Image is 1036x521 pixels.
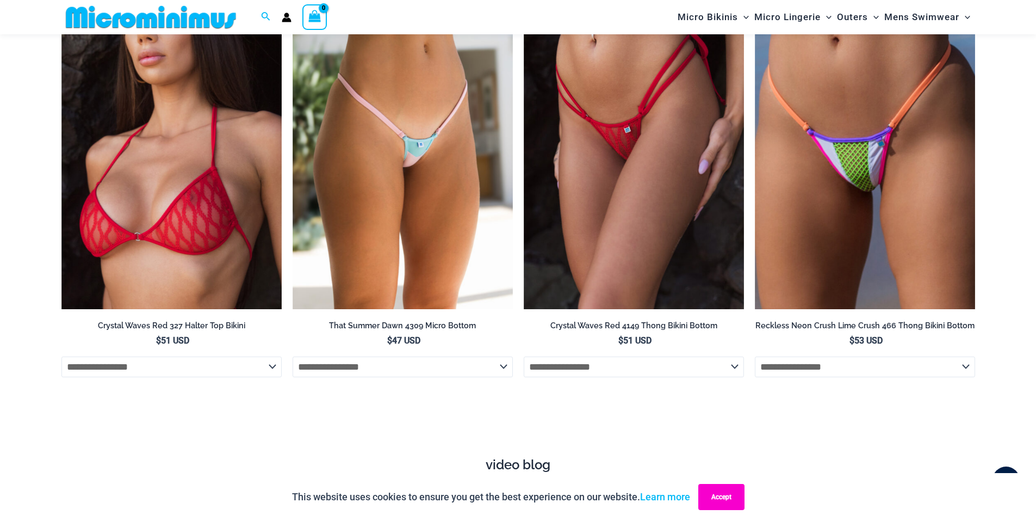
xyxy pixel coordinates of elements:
a: Micro BikinisMenu ToggleMenu Toggle [675,3,752,31]
span: Menu Toggle [738,3,749,31]
h4: video blog [70,457,967,473]
bdi: 53 USD [849,335,883,346]
a: Crystal Waves Red 4149 Thong Bikini Bottom [524,321,744,335]
span: $ [387,335,392,346]
span: Menu Toggle [821,3,832,31]
bdi: 51 USD [156,335,189,346]
span: $ [618,335,623,346]
bdi: 51 USD [618,335,652,346]
a: Search icon link [261,10,271,24]
span: Outers [837,3,868,31]
p: This website uses cookies to ensure you get the best experience on our website. [292,489,690,505]
h2: Crystal Waves Red 327 Halter Top Bikini [61,321,282,331]
a: OutersMenu ToggleMenu Toggle [834,3,882,31]
h2: Crystal Waves Red 4149 Thong Bikini Bottom [524,321,744,331]
h2: Reckless Neon Crush Lime Crush 466 Thong Bikini Bottom [755,321,975,331]
img: MM SHOP LOGO FLAT [61,5,240,29]
a: Learn more [640,491,690,502]
a: View Shopping Cart, empty [302,4,327,29]
span: Micro Bikinis [678,3,738,31]
nav: Site Navigation [673,2,975,33]
bdi: 47 USD [387,335,420,346]
span: Menu Toggle [868,3,879,31]
a: That Summer Dawn 4309 Micro Bottom [293,321,513,335]
span: $ [849,335,854,346]
span: $ [156,335,161,346]
h2: That Summer Dawn 4309 Micro Bottom [293,321,513,331]
a: Mens SwimwearMenu ToggleMenu Toggle [882,3,973,31]
span: Micro Lingerie [754,3,821,31]
a: Crystal Waves Red 327 Halter Top Bikini [61,321,282,335]
a: Reckless Neon Crush Lime Crush 466 Thong Bikini Bottom [755,321,975,335]
span: Menu Toggle [959,3,970,31]
span: Mens Swimwear [884,3,959,31]
a: Micro LingerieMenu ToggleMenu Toggle [752,3,834,31]
button: Accept [698,484,745,510]
a: Account icon link [282,13,291,22]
